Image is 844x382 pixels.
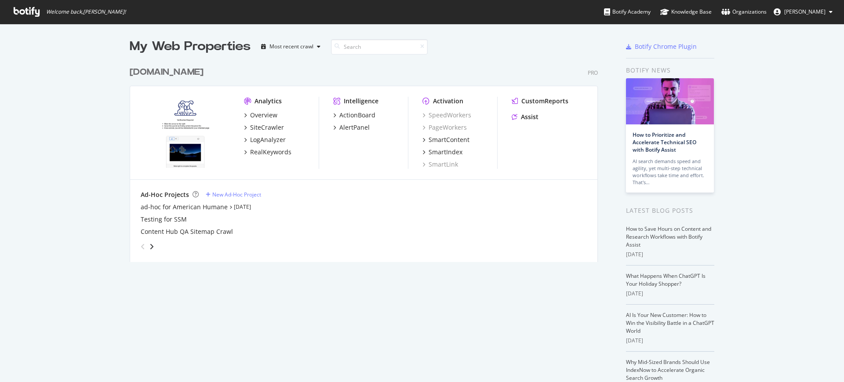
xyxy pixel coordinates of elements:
[626,65,714,75] div: Botify news
[626,272,706,287] a: What Happens When ChatGPT Is Your Holiday Shopper?
[429,148,462,156] div: SmartIndex
[633,131,696,153] a: How to Prioritize and Accelerate Technical SEO with Botify Assist
[635,42,697,51] div: Botify Chrome Plugin
[433,97,463,106] div: Activation
[141,190,189,199] div: Ad-Hoc Projects
[626,206,714,215] div: Latest Blog Posts
[512,97,568,106] a: CustomReports
[250,135,286,144] div: LogAnalyzer
[234,203,251,211] a: [DATE]
[141,215,187,224] a: Testing for SSM
[130,38,251,55] div: My Web Properties
[512,113,538,121] a: Assist
[784,8,826,15] span: Victoria Franke
[46,8,126,15] span: Welcome back, [PERSON_NAME] !
[141,227,233,236] a: Content Hub QA Sitemap Crawl
[588,69,598,76] div: Pro
[333,123,370,132] a: AlertPanel
[422,111,471,120] a: SpeedWorkers
[344,97,378,106] div: Intelligence
[626,251,714,258] div: [DATE]
[429,135,469,144] div: SmartContent
[269,44,313,49] div: Most recent crawl
[149,242,155,251] div: angle-right
[258,40,324,54] button: Most recent crawl
[626,290,714,298] div: [DATE]
[633,158,707,186] div: AI search demands speed and agility, yet multi-step technical workflows take time and effort. Tha...
[626,311,714,335] a: AI Is Your New Customer: How to Win the Visibility Battle in a ChatGPT World
[422,148,462,156] a: SmartIndex
[422,160,458,169] a: SmartLink
[130,55,605,262] div: grid
[141,203,228,211] a: ad-hoc for American Humane
[250,123,284,132] div: SiteCrawler
[626,358,710,382] a: Why Mid-Sized Brands Should Use IndexNow to Accelerate Organic Search Growth
[339,123,370,132] div: AlertPanel
[626,78,714,124] img: How to Prioritize and Accelerate Technical SEO with Botify Assist
[255,97,282,106] div: Analytics
[244,111,277,120] a: Overview
[244,123,284,132] a: SiteCrawler
[721,7,767,16] div: Organizations
[626,42,697,51] a: Botify Chrome Plugin
[250,148,291,156] div: RealKeywords
[130,66,207,79] a: [DOMAIN_NAME]
[212,191,261,198] div: New Ad-Hoc Project
[422,123,467,132] a: PageWorkers
[206,191,261,198] a: New Ad-Hoc Project
[660,7,712,16] div: Knowledge Base
[767,5,840,19] button: [PERSON_NAME]
[141,97,230,168] img: petco.com
[244,148,291,156] a: RealKeywords
[137,240,149,254] div: angle-left
[604,7,651,16] div: Botify Academy
[339,111,375,120] div: ActionBoard
[521,97,568,106] div: CustomReports
[331,39,428,55] input: Search
[244,135,286,144] a: LogAnalyzer
[626,225,711,248] a: How to Save Hours on Content and Research Workflows with Botify Assist
[130,66,204,79] div: [DOMAIN_NAME]
[521,113,538,121] div: Assist
[333,111,375,120] a: ActionBoard
[422,135,469,144] a: SmartContent
[250,111,277,120] div: Overview
[626,337,714,345] div: [DATE]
